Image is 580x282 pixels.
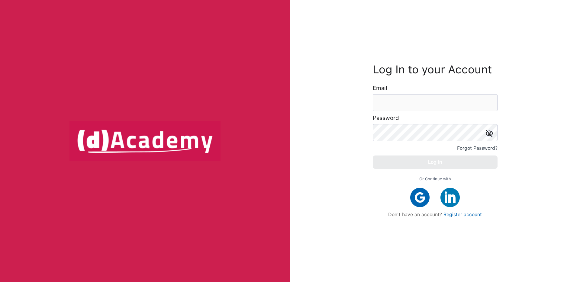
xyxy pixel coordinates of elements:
[373,155,498,169] button: Log In
[373,85,387,91] label: Email
[486,130,493,137] img: icon
[69,121,221,161] img: logo
[419,175,451,183] span: Or Continue with
[457,144,498,152] div: Forgot Password?
[410,188,430,207] img: google icon
[443,212,482,217] a: Register account
[440,188,460,207] img: linkedIn icon
[373,115,399,121] label: Password
[373,65,498,75] h3: Log In to your Account
[428,158,442,166] div: Log In
[379,212,491,217] div: Don't have an account?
